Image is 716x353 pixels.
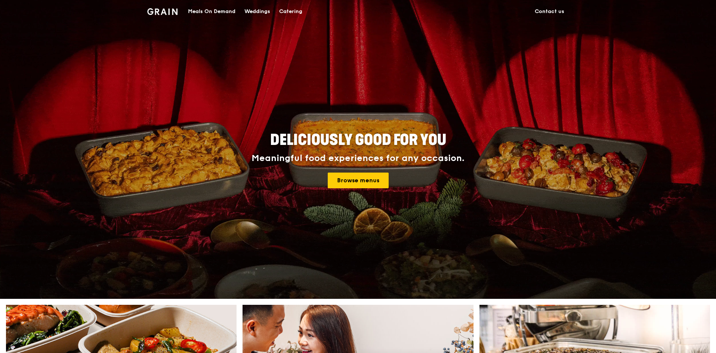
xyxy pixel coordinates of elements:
div: Meaningful food experiences for any occasion. [223,153,493,164]
a: Contact us [530,0,569,23]
a: Weddings [240,0,275,23]
a: Catering [275,0,307,23]
div: Meals On Demand [188,0,235,23]
a: Browse menus [328,173,389,188]
span: Deliciously good for you [270,131,446,149]
div: Catering [279,0,302,23]
img: Grain [147,8,178,15]
div: Weddings [244,0,270,23]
